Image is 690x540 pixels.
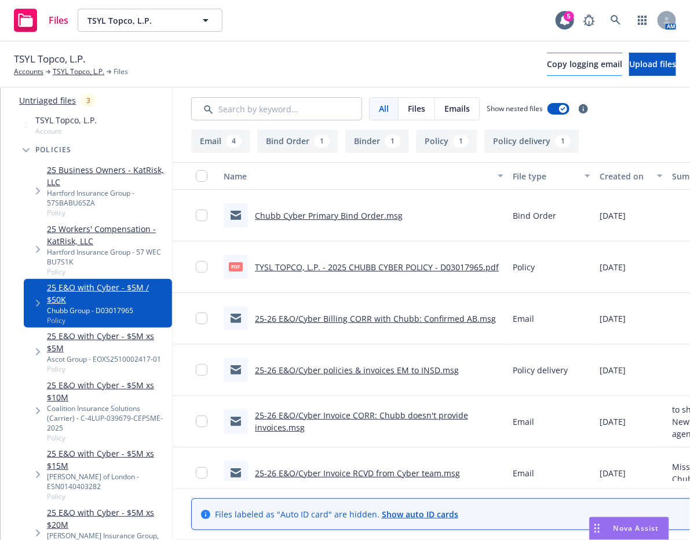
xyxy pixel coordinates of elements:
input: Toggle Row Selected [196,261,207,273]
span: Files [49,16,68,25]
span: [DATE] [600,364,626,376]
a: 25-26 E&O/Cyber Invoice CORR: Chubb doesn't provide invoices.msg [255,410,468,433]
div: 1 [555,135,571,148]
div: 5 [564,11,574,21]
button: Bind Order [257,130,338,153]
a: TYSL TOPCO, L.P. - 2025 CHUBB CYBER POLICY - D03017965.pdf [255,262,499,273]
span: pdf [229,262,243,271]
span: Nova Assist [614,523,659,533]
a: 25 E&O with Cyber - $5M xs $10M [47,379,167,403]
div: 4 [226,135,242,148]
span: All [379,102,389,115]
button: TSYL Topco, L.P. [78,9,222,32]
span: Files [408,102,425,115]
a: 25 E&O with Cyber - $5M xs $20M [47,506,167,531]
span: [DATE] [600,416,626,428]
a: Search [604,9,627,32]
span: Account [35,126,97,136]
input: Toggle Row Selected [196,416,207,427]
button: File type [508,162,595,190]
span: Policy [47,433,167,443]
span: Upload files [629,58,676,69]
button: Upload files [629,53,676,76]
span: Policy [513,261,535,273]
span: TSYL Topco, L.P. [35,114,97,126]
span: TSYL Topco, L.P. [87,14,188,27]
button: Created on [595,162,667,190]
button: Email [191,130,250,153]
span: Copy logging email [547,58,622,69]
input: Search by keyword... [191,97,362,120]
a: Untriaged files [19,94,76,106]
div: 1 [453,135,469,148]
a: 25 E&O with Cyber - $5M xs $15M [47,447,167,472]
div: Created on [600,170,650,182]
button: Binder [345,130,409,153]
span: [DATE] [600,467,626,479]
span: Policy [47,364,167,374]
a: Accounts [14,67,43,77]
input: Toggle Row Selected [196,313,207,324]
div: 1 [314,135,330,148]
span: Policies [35,146,72,153]
button: Copy logging email [547,53,622,76]
div: File type [513,170,578,182]
span: [DATE] [600,210,626,222]
button: Policy [416,130,477,153]
span: Policy [47,267,167,277]
span: Email [513,467,534,479]
div: 1 [385,135,400,148]
a: 25-26 E&O/Cyber policies & invoices EM to INSD.msg [255,365,459,376]
span: Email [513,416,534,428]
span: Files labeled as "Auto ID card" are hidden. [215,508,458,520]
a: Show auto ID cards [382,509,458,520]
span: Emails [444,102,470,115]
button: Nova Assist [589,517,669,540]
a: Chubb Cyber Primary Bind Order.msg [255,210,403,221]
span: Show nested files [487,104,543,113]
div: Coalition Insurance Solutions (Carrier) - C-4LUP-039679-CEPSME-2025 [47,403,167,433]
span: [DATE] [600,313,626,325]
input: Select all [196,170,207,182]
a: TSYL Topco, L.P. [53,67,104,77]
div: Drag to move [590,517,604,539]
div: Chubb Group - D03017965 [47,306,167,315]
div: 3 [81,94,96,107]
span: Policy [47,491,167,501]
div: Ascot Group - EOXS2510002417-01 [47,354,167,364]
a: Files [9,4,73,36]
span: Files [114,67,128,77]
input: Toggle Row Selected [196,364,207,376]
button: Name [219,162,508,190]
span: Email [513,313,534,325]
a: Switch app [631,9,654,32]
div: Name [224,170,491,182]
span: Policy [47,315,167,325]
a: 25-26 E&O/Cyber Billing CORR with Chubb: Confirmed AB.msg [255,313,496,324]
a: Report a Bug [578,9,601,32]
div: Hartford Insurance Group - 57SBABU6SZA [47,188,167,208]
button: Policy delivery [484,130,579,153]
span: Bind Order [513,210,556,222]
a: 25 E&O with Cyber - $5M xs $5M [47,330,167,354]
input: Toggle Row Selected [196,467,207,479]
a: 25 E&O with Cyber - $5M / $50K [47,281,167,306]
span: Policy [47,208,167,218]
span: [DATE] [600,261,626,273]
div: Hartford Insurance Group - 57 WEC BU7S1K [47,247,167,267]
a: 25 Business Owners - KatRisk, LLC [47,164,167,188]
span: TSYL Topco, L.P. [14,52,85,67]
span: Policy delivery [513,364,568,376]
a: 25 Workers' Compensation - KatRisk, LLC [47,223,167,247]
div: [PERSON_NAME] of London - ESN0140403282 [47,472,167,491]
input: Toggle Row Selected [196,210,207,221]
a: 25-26 E&O/Cyber Invoice RCVD from Cyber team.msg [255,468,460,479]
